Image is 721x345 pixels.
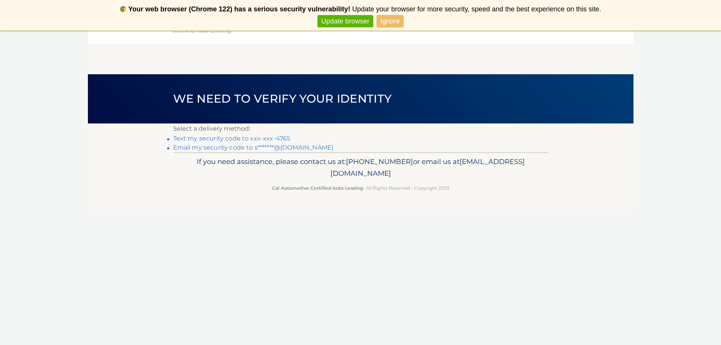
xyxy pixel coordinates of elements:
[173,123,548,134] p: Select a delivery method:
[272,185,363,191] strong: Cal Automotive Certified Auto Leasing
[317,15,373,28] a: Update browser
[377,15,404,28] a: Ignore
[178,156,543,180] p: If you need assistance, please contact us at: or email us at
[178,184,543,192] p: - All Rights Reserved - Copyright 2025
[173,92,392,106] span: We need to verify your identity
[173,135,291,142] a: Text my security code to xxx-xxx-4765
[346,157,413,166] span: [PHONE_NUMBER]
[128,5,350,13] b: Your web browser (Chrome 122) has a serious security vulnerability!
[352,5,601,13] span: Update your browser for more security, speed and the best experience on this site.
[173,144,334,151] a: Email my security code to s*******@[DOMAIN_NAME]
